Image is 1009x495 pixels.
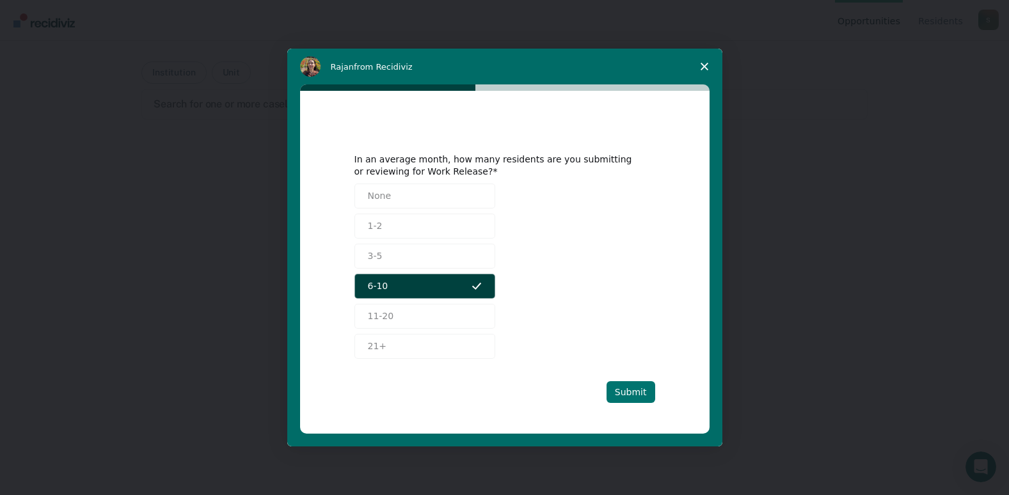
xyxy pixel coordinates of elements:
[354,274,495,299] button: 6-10
[368,189,392,203] span: None
[331,62,354,72] span: Rajan
[368,249,383,263] span: 3-5
[354,62,413,72] span: from Recidiviz
[354,153,636,177] div: In an average month, how many residents are you submitting or reviewing for Work Release?
[354,244,495,269] button: 3-5
[687,49,722,84] span: Close survey
[368,340,387,353] span: 21+
[354,184,495,208] button: None
[368,279,388,293] span: 6-10
[368,310,394,323] span: 11-20
[368,219,383,233] span: 1-2
[354,214,495,239] button: 1-2
[607,381,655,403] button: Submit
[300,56,321,77] img: Profile image for Rajan
[354,304,495,329] button: 11-20
[354,334,495,359] button: 21+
